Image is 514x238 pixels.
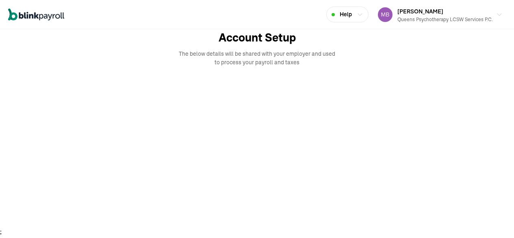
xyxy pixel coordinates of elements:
[375,4,506,25] button: [PERSON_NAME]Queens Psychotherapy LCSW Services P.C.
[397,8,443,15] span: [PERSON_NAME]
[8,3,64,26] nav: Global
[219,29,296,46] span: Account Setup
[473,199,514,238] div: Widget de chat
[340,10,352,19] span: Help
[473,199,514,238] iframe: Chat Widget
[176,50,338,67] span: The below details will be shared with your employer and used to process your payroll and taxes
[397,16,493,23] div: Queens Psychotherapy LCSW Services P.C.
[326,7,369,22] button: Help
